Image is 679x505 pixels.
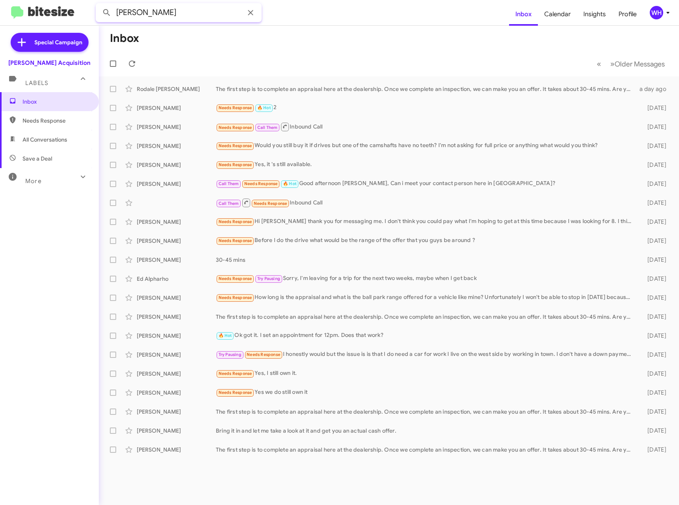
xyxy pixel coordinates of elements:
a: Special Campaign [11,33,89,52]
div: [DATE] [636,180,673,188]
span: Needs Response [23,117,90,125]
a: Calendar [538,3,577,26]
div: Good afternoon [PERSON_NAME], Can i meet your contact person here in [GEOGRAPHIC_DATA]? [216,179,636,188]
div: The first step is to complete an appraisal here at the dealership. Once we complete an inspection... [216,408,636,416]
span: Needs Response [219,371,252,376]
div: Hi [PERSON_NAME] thank you for messaging me. I don't think you could pay what I'm hoping to get a... [216,217,636,226]
div: [DATE] [636,294,673,302]
h1: Inbox [110,32,139,45]
span: Needs Response [219,295,252,300]
span: 🔥 Hot [257,105,271,110]
div: [DATE] [636,332,673,340]
span: » [610,59,615,69]
a: Insights [577,3,612,26]
div: [DATE] [636,218,673,226]
div: Sorry, I'm leaving for a trip for the next two weeks, maybe when I get back [216,274,636,283]
div: Ed Alpharho [137,275,216,283]
div: [PERSON_NAME] [137,180,216,188]
span: Try Pausing [257,276,280,281]
span: Needs Response [244,181,278,186]
div: [PERSON_NAME] [137,389,216,397]
div: [DATE] [636,256,673,264]
div: The first step is to complete an appraisal here at the dealership. Once we complete an inspection... [216,446,636,454]
span: Needs Response [219,238,252,243]
div: Rodale [PERSON_NAME] [137,85,216,93]
div: The first step is to complete an appraisal here at the dealership. Once we complete an inspection... [216,313,636,321]
div: Before I do the drive what would be the range of the offer that you guys be around ? [216,236,636,245]
span: More [25,178,41,185]
div: [DATE] [636,123,673,131]
div: Yes we do still own it [216,388,636,397]
div: Ok got it. I set an appointment for 12pm. Does that work? [216,331,636,340]
span: Needs Response [254,201,287,206]
div: [PERSON_NAME] Acquisition [8,59,91,67]
div: [PERSON_NAME] [137,104,216,112]
div: Bring it in and let me take a look at it and get you an actual cash offer. [216,427,636,435]
span: Needs Response [219,390,252,395]
nav: Page navigation example [592,56,670,72]
div: 30-45 mins [216,256,636,264]
div: [DATE] [636,142,673,150]
div: [PERSON_NAME] [137,218,216,226]
div: [DATE] [636,237,673,245]
div: I honestly would but the issue is is that I do need a car for work I live on the west side by wor... [216,350,636,359]
span: Inbox [23,98,90,106]
button: Previous [592,56,606,72]
div: Inbound Call [216,122,636,132]
div: Yes, I still own it. [216,369,636,378]
span: Call Them [257,125,278,130]
div: [PERSON_NAME] [137,370,216,378]
span: 🔥 Hot [219,333,232,338]
span: Needs Response [219,162,252,167]
div: [PERSON_NAME] [137,446,216,454]
a: Profile [612,3,643,26]
div: [DATE] [636,446,673,454]
div: [PERSON_NAME] [137,123,216,131]
span: 🔥 Hot [283,181,296,186]
div: [PERSON_NAME] [137,256,216,264]
a: Inbox [509,3,538,26]
span: Needs Response [219,105,252,110]
div: [PERSON_NAME] [137,161,216,169]
div: a day ago [636,85,673,93]
div: [PERSON_NAME] [137,313,216,321]
div: [DATE] [636,389,673,397]
div: [PERSON_NAME] [137,237,216,245]
span: Labels [25,79,48,87]
span: Needs Response [219,125,252,130]
span: Special Campaign [34,38,82,46]
div: [PERSON_NAME] [137,142,216,150]
span: Call Them [219,201,239,206]
span: Older Messages [615,60,665,68]
span: All Conversations [23,136,67,144]
div: [DATE] [636,275,673,283]
div: [PERSON_NAME] [137,408,216,416]
div: [DATE] [636,427,673,435]
span: Call Them [219,181,239,186]
span: « [597,59,601,69]
div: [PERSON_NAME] [137,332,216,340]
button: WH [643,6,670,19]
input: Search [96,3,262,22]
span: Needs Response [247,352,280,357]
span: Needs Response [219,276,252,281]
div: [DATE] [636,370,673,378]
div: [DATE] [636,104,673,112]
div: The first step is to complete an appraisal here at the dealership. Once we complete an inspection... [216,85,636,93]
div: [PERSON_NAME] [137,294,216,302]
div: [PERSON_NAME] [137,427,216,435]
div: [DATE] [636,313,673,321]
div: [DATE] [636,408,673,416]
div: Inbound Call [216,198,636,208]
div: Yes, it 's still available. [216,160,636,169]
div: [DATE] [636,351,673,359]
div: [DATE] [636,161,673,169]
span: Needs Response [219,143,252,148]
button: Next [605,56,670,72]
div: Would you still buy it if drives but one of the camshafts have no teeth? I'm not asking for full ... [216,141,636,150]
span: Save a Deal [23,155,52,163]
